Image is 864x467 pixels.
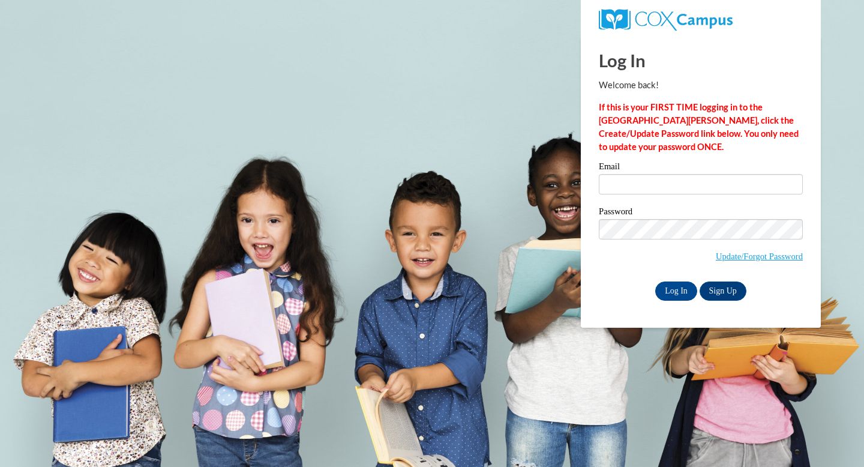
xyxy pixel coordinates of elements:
[700,282,746,301] a: Sign Up
[599,48,803,73] h1: Log In
[599,14,733,24] a: COX Campus
[599,207,803,219] label: Password
[599,162,803,174] label: Email
[599,9,733,31] img: COX Campus
[716,252,803,261] a: Update/Forgot Password
[599,102,799,152] strong: If this is your FIRST TIME logging in to the [GEOGRAPHIC_DATA][PERSON_NAME], click the Create/Upd...
[655,282,697,301] input: Log In
[599,79,803,92] p: Welcome back!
